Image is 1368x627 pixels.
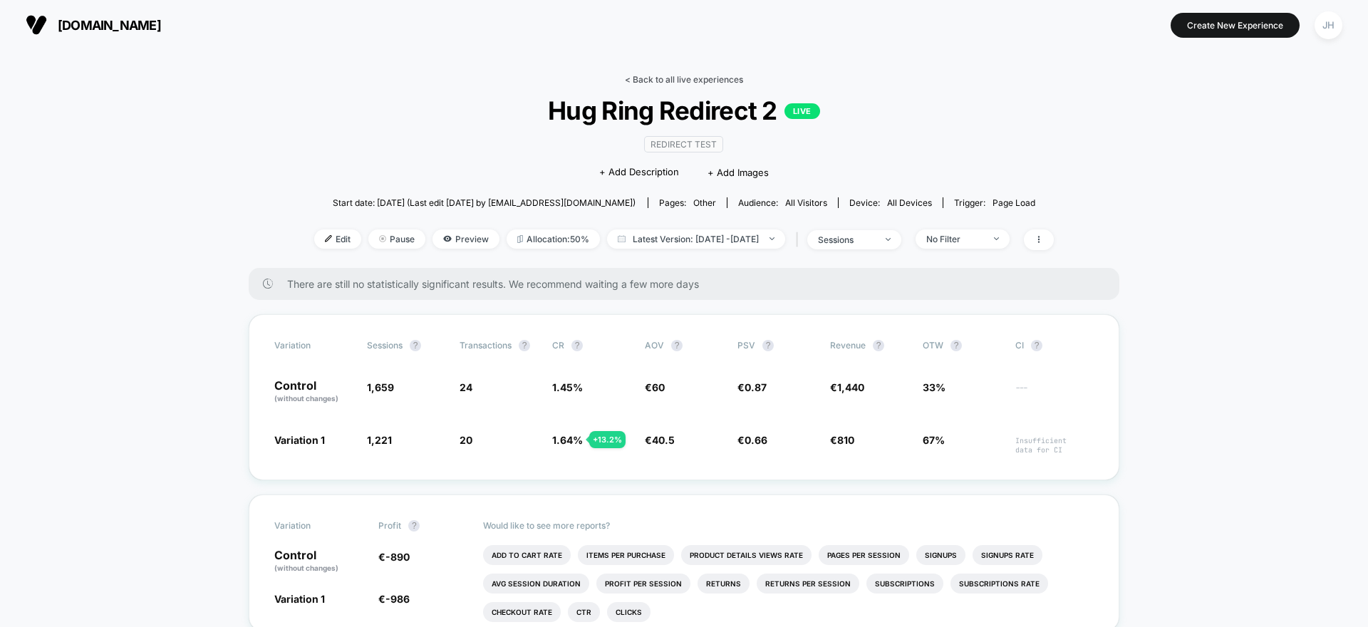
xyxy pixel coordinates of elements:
[837,381,864,393] span: 1,440
[950,340,962,351] button: ?
[274,380,353,404] p: Control
[460,381,472,393] span: 24
[994,237,999,240] img: end
[737,434,767,446] span: €
[274,394,338,403] span: (without changes)
[589,431,626,448] div: + 13.2 %
[698,574,750,594] li: Returns
[993,197,1035,208] span: Page Load
[378,551,410,563] span: €
[784,103,820,119] p: LIVE
[274,340,353,351] span: Variation
[571,340,583,351] button: ?
[378,520,401,531] span: Profit
[923,434,945,446] span: 67%
[737,381,767,393] span: €
[314,229,361,249] span: Edit
[818,234,875,245] div: sessions
[681,545,812,565] li: Product Details Views Rate
[745,381,767,393] span: 0.87
[769,237,774,240] img: end
[607,602,651,622] li: Clicks
[578,545,674,565] li: Items Per Purchase
[607,229,785,249] span: Latest Version: [DATE] - [DATE]
[351,95,1017,125] span: Hug Ring Redirect 2
[410,340,421,351] button: ?
[926,234,983,244] div: No Filter
[58,18,161,33] span: [DOMAIN_NAME]
[973,545,1042,565] li: Signups Rate
[645,434,675,446] span: €
[950,574,1048,594] li: Subscriptions Rate
[483,574,589,594] li: Avg Session Duration
[1310,11,1347,40] button: JH
[26,14,47,36] img: Visually logo
[866,574,943,594] li: Subscriptions
[274,549,364,574] p: Control
[838,197,943,208] span: Device:
[460,434,472,446] span: 20
[596,574,690,594] li: Profit Per Session
[385,551,410,563] span: -890
[819,545,909,565] li: Pages Per Session
[644,136,723,152] span: Redirect Test
[785,197,827,208] span: All Visitors
[552,340,564,351] span: CR
[483,545,571,565] li: Add To Cart Rate
[873,340,884,351] button: ?
[274,520,353,532] span: Variation
[333,197,636,208] span: Start date: [DATE] (Last edit [DATE] by [EMAIL_ADDRESS][DOMAIN_NAME])
[287,278,1091,290] span: There are still no statistically significant results. We recommend waiting a few more days
[385,593,410,605] span: -986
[792,229,807,250] span: |
[379,235,386,242] img: end
[737,340,755,351] span: PSV
[618,235,626,242] img: calendar
[830,381,864,393] span: €
[21,14,165,36] button: [DOMAIN_NAME]
[552,434,583,446] span: 1.64 %
[507,229,600,249] span: Allocation: 50%
[432,229,499,249] span: Preview
[367,381,394,393] span: 1,659
[1315,11,1342,39] div: JH
[645,381,665,393] span: €
[1015,436,1094,455] span: Insufficient data for CI
[378,593,410,605] span: €
[886,238,891,241] img: end
[762,340,774,351] button: ?
[274,593,325,605] span: Variation 1
[652,434,675,446] span: 40.5
[568,602,600,622] li: Ctr
[483,602,561,622] li: Checkout Rate
[599,165,679,180] span: + Add Description
[830,434,854,446] span: €
[519,340,530,351] button: ?
[923,340,1001,351] span: OTW
[745,434,767,446] span: 0.66
[738,197,827,208] div: Audience:
[552,381,583,393] span: 1.45 %
[837,434,854,446] span: 810
[1031,340,1042,351] button: ?
[757,574,859,594] li: Returns Per Session
[1171,13,1300,38] button: Create New Experience
[693,197,716,208] span: other
[830,340,866,351] span: Revenue
[671,340,683,351] button: ?
[625,74,743,85] a: < Back to all live experiences
[274,564,338,572] span: (without changes)
[887,197,932,208] span: all devices
[517,235,523,243] img: rebalance
[659,197,716,208] div: Pages:
[367,340,403,351] span: Sessions
[652,381,665,393] span: 60
[1015,383,1094,404] span: ---
[923,381,945,393] span: 33%
[368,229,425,249] span: Pause
[645,340,664,351] span: AOV
[708,167,769,178] span: + Add Images
[367,434,392,446] span: 1,221
[916,545,965,565] li: Signups
[1015,340,1094,351] span: CI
